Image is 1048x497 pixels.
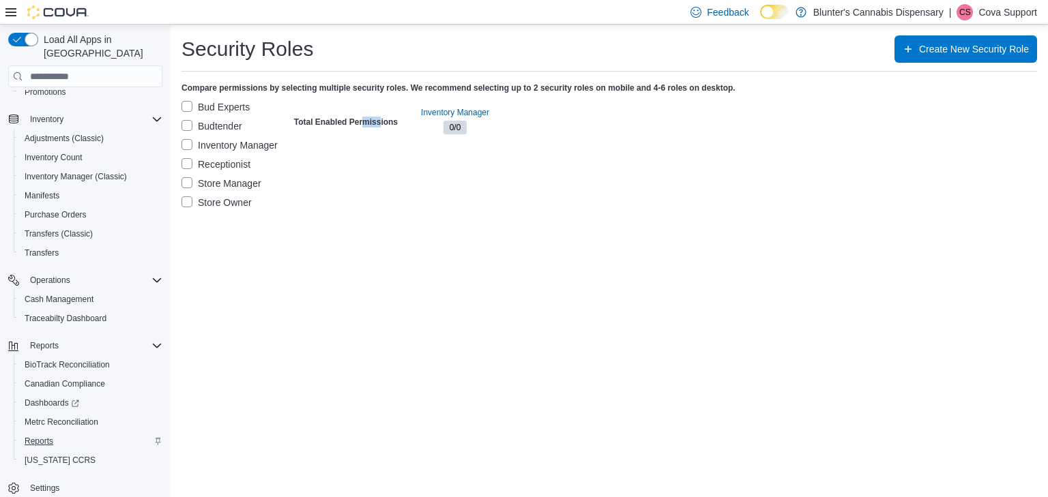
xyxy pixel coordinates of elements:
[959,4,971,20] span: CS
[25,133,104,144] span: Adjustments (Classic)
[443,121,467,134] span: 0/0
[3,110,168,129] button: Inventory
[25,272,76,288] button: Operations
[181,156,250,172] label: Receptionist
[25,417,98,427] span: Metrc Reconciliation
[25,111,69,127] button: Inventory
[19,291,99,307] a: Cash Management
[19,130,162,147] span: Adjustments (Classic)
[30,275,70,286] span: Operations
[25,337,64,354] button: Reports
[978,4,1037,20] p: Cova Support
[19,168,132,185] a: Inventory Manager (Classic)
[450,121,461,134] span: 0 / 0
[25,209,87,220] span: Purchase Orders
[14,167,168,186] button: Inventory Manager (Classic)
[19,207,162,223] span: Purchase Orders
[19,226,98,242] a: Transfers (Classic)
[181,175,261,192] label: Store Manager
[25,228,93,239] span: Transfers (Classic)
[416,104,495,121] button: Inventory Manager
[760,19,761,20] span: Dark Mode
[19,310,112,327] a: Traceabilty Dashboard
[14,393,168,412] a: Dashboards
[19,376,111,392] a: Canadian Compliance
[25,247,59,258] span: Transfers
[25,337,162,354] span: Reports
[30,114,63,125] span: Inventory
[19,187,65,204] a: Manifests
[25,272,162,288] span: Operations
[707,5,748,19] span: Feedback
[14,412,168,432] button: Metrc Reconciliation
[19,84,162,100] span: Promotions
[19,291,162,307] span: Cash Management
[894,35,1037,63] button: Create New Security Role
[19,357,162,373] span: BioTrack Reconciliation
[19,452,162,468] span: Washington CCRS
[181,82,1037,93] h4: Compare permissions by selecting multiple security roles. We recommend selecting up to 2 security...
[181,99,250,115] label: Bud Experts
[14,355,168,374] button: BioTrack Reconciliation
[3,336,168,355] button: Reports
[25,378,105,389] span: Canadian Compliance
[14,432,168,451] button: Reports
[14,374,168,393] button: Canadian Compliance
[813,4,944,20] p: Blunter's Cannabis Dispensary
[14,82,168,102] button: Promotions
[19,357,115,373] a: BioTrack Reconciliation
[919,42,1029,56] span: Create New Security Role
[19,376,162,392] span: Canadian Compliance
[19,149,88,166] a: Inventory Count
[19,245,162,261] span: Transfers
[14,224,168,243] button: Transfers (Classic)
[25,397,79,408] span: Dashboards
[181,194,252,211] label: Store Owner
[19,226,162,242] span: Transfers (Classic)
[19,414,162,430] span: Metrc Reconciliation
[25,313,106,324] span: Traceabilty Dashboard
[14,243,168,262] button: Transfers
[30,340,59,351] span: Reports
[25,111,162,127] span: Inventory
[27,5,89,19] img: Cova
[30,483,59,494] span: Settings
[19,245,64,261] a: Transfers
[19,187,162,204] span: Manifests
[19,433,162,449] span: Reports
[25,455,96,466] span: [US_STATE] CCRS
[25,436,53,447] span: Reports
[14,148,168,167] button: Inventory Count
[3,271,168,290] button: Operations
[38,33,162,60] span: Load All Apps in [GEOGRAPHIC_DATA]
[181,35,313,63] h1: Security Roles
[19,168,162,185] span: Inventory Manager (Classic)
[14,309,168,328] button: Traceabilty Dashboard
[14,129,168,148] button: Adjustments (Classic)
[19,395,162,411] span: Dashboards
[19,84,72,100] a: Promotions
[25,359,110,370] span: BioTrack Reconciliation
[14,186,168,205] button: Manifests
[957,4,973,20] div: Cova Support
[25,152,83,163] span: Inventory Count
[181,137,278,153] label: Inventory Manager
[14,205,168,224] button: Purchase Orders
[19,452,101,468] a: [US_STATE] CCRS
[949,4,952,20] p: |
[181,118,242,134] label: Budtender
[19,130,109,147] a: Adjustments (Classic)
[25,171,127,182] span: Inventory Manager (Classic)
[294,117,398,127] h4: Total Enabled Permissions
[19,414,104,430] a: Metrc Reconciliation
[14,451,168,470] button: [US_STATE] CCRS
[760,5,789,19] input: Dark Mode
[19,433,59,449] a: Reports
[25,190,59,201] span: Manifests
[25,87,66,97] span: Promotions
[19,395,85,411] a: Dashboards
[25,480,65,496] a: Settings
[25,479,162,496] span: Settings
[25,294,93,305] span: Cash Management
[19,207,92,223] a: Purchase Orders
